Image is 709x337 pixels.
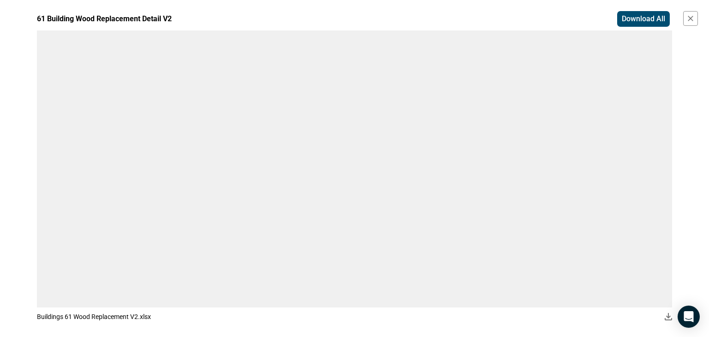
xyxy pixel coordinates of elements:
[617,11,670,27] button: Download All
[37,30,672,307] iframe: msdoc-iframe
[37,312,151,321] span: Buildings 61 Wood Replacement V2.xlsx
[37,14,172,24] span: 61 Building Wood Replacement Detail V2
[622,14,665,24] span: Download All
[678,306,700,328] div: Open Intercom Messenger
